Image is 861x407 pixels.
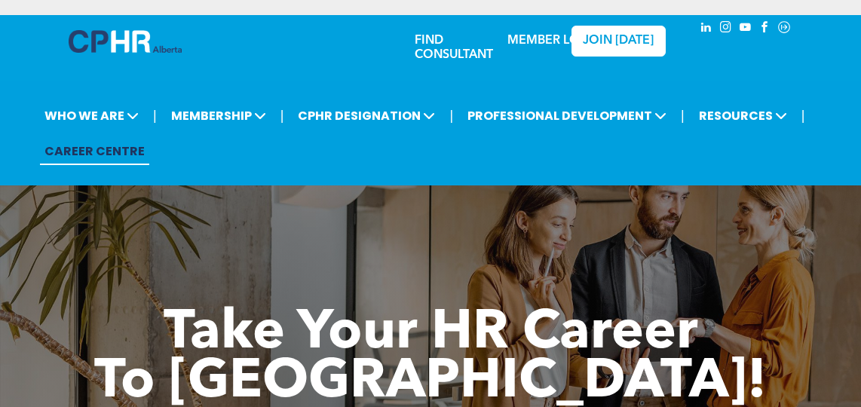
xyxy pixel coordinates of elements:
span: CPHR DESIGNATION [293,102,440,130]
span: RESOURCES [694,102,792,130]
li: | [280,100,284,131]
a: JOIN [DATE] [571,26,666,57]
span: WHO WE ARE [40,102,143,130]
li: | [681,100,685,131]
a: CAREER CENTRE [40,137,149,165]
a: MEMBER LOGIN [507,35,602,47]
span: JOIN [DATE] [583,34,654,48]
a: Social network [776,19,792,39]
a: youtube [737,19,753,39]
li: | [153,100,157,131]
span: Take Your HR Career [164,307,698,361]
a: FIND CONSULTANT [415,35,493,61]
li: | [449,100,453,131]
a: instagram [717,19,734,39]
span: MEMBERSHIP [167,102,271,130]
a: facebook [756,19,773,39]
li: | [801,100,805,131]
span: PROFESSIONAL DEVELOPMENT [463,102,671,130]
img: A blue and white logo for cp alberta [69,30,182,53]
a: linkedin [697,19,714,39]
